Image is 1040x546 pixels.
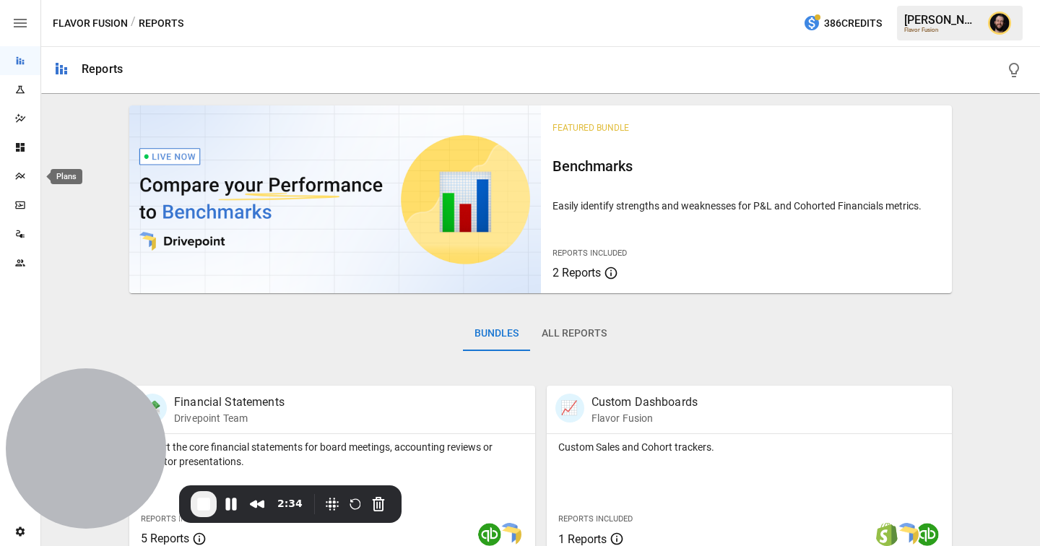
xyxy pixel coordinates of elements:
div: Plans [51,169,82,184]
h6: Benchmarks [552,155,941,178]
span: 5 Reports [141,532,189,545]
span: Featured Bundle [552,123,629,133]
p: Custom Dashboards [591,394,698,411]
div: Flavor Fusion [904,27,979,33]
img: Ciaran Nugent [988,12,1011,35]
p: Export the core financial statements for board meetings, accounting reviews or investor presentat... [141,440,524,469]
img: video thumbnail [129,105,541,293]
div: / [131,14,136,32]
span: 386 Credits [824,14,882,32]
p: Financial Statements [174,394,285,411]
img: quickbooks [916,523,939,546]
button: Bundles [463,316,530,351]
img: shopify [875,523,898,546]
span: 1 Reports [558,532,607,546]
button: Ciaran Nugent [979,3,1020,43]
span: Reports Included [558,514,633,524]
p: Drivepoint Team [174,411,285,425]
p: Custom Sales and Cohort trackers. [558,440,941,454]
div: 📈 [555,394,584,422]
div: Reports [82,62,123,76]
div: [PERSON_NAME] [904,13,979,27]
button: Flavor Fusion [53,14,128,32]
span: Reports Included [141,514,215,524]
button: All Reports [530,316,618,351]
button: 386Credits [797,10,888,37]
p: Flavor Fusion [591,411,698,425]
p: Easily identify strengths and weaknesses for P&L and Cohorted Financials metrics. [552,199,941,213]
span: Reports Included [552,248,627,258]
img: smart model [896,523,919,546]
img: quickbooks [478,523,501,546]
span: 2 Reports [552,266,601,279]
img: smart model [498,523,521,546]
